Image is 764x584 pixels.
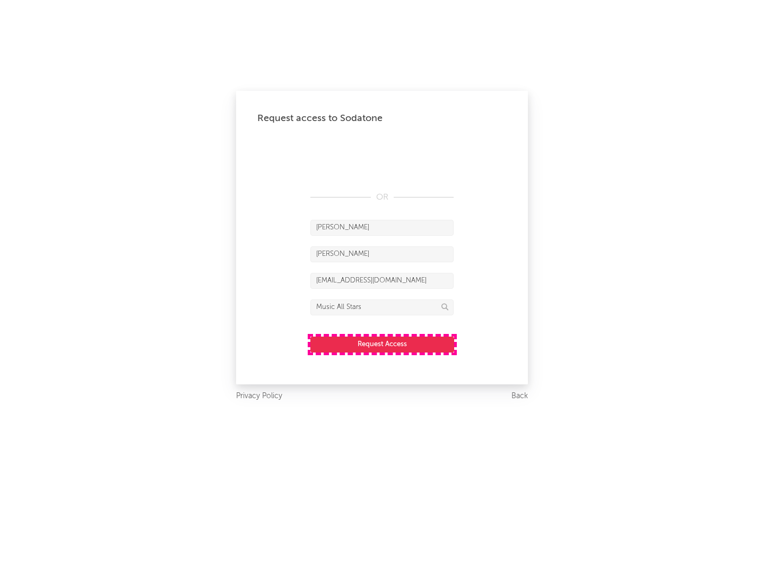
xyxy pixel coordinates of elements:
input: Division [310,299,454,315]
div: Request access to Sodatone [257,112,507,125]
a: Back [511,390,528,403]
a: Privacy Policy [236,390,282,403]
input: First Name [310,220,454,236]
button: Request Access [310,337,454,353]
input: Last Name [310,246,454,262]
input: Email [310,273,454,289]
div: OR [310,191,454,204]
